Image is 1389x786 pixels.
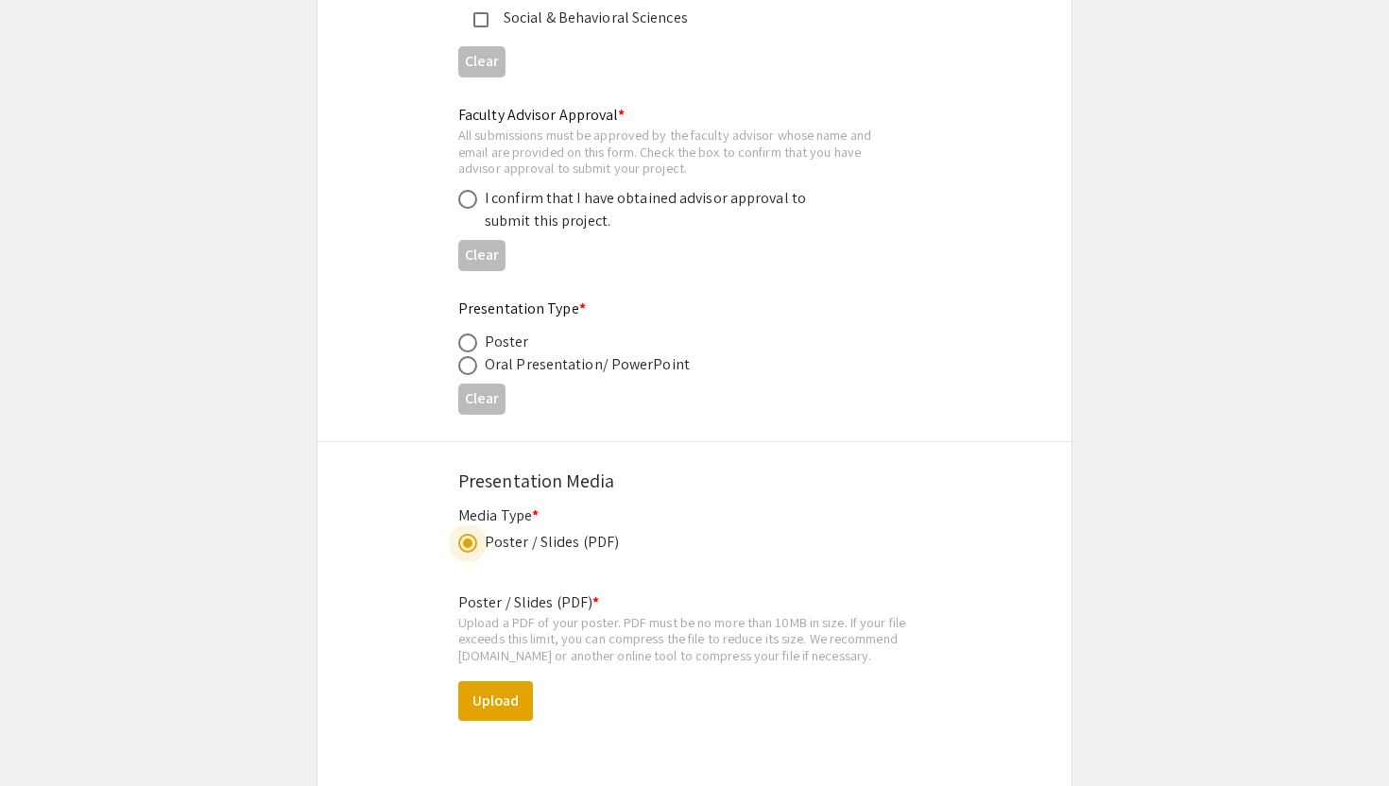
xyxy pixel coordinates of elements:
[458,299,586,318] mat-label: Presentation Type
[458,467,931,495] div: Presentation Media
[458,46,506,77] button: Clear
[458,681,533,721] button: Upload
[489,7,885,29] div: Social & Behavioral Sciences
[458,384,506,415] button: Clear
[14,701,80,772] iframe: Chat
[458,127,900,177] div: All submissions must be approved by the faculty advisor whose name and email are provided on this...
[458,105,626,125] mat-label: Faculty Advisor Approval
[458,592,599,612] mat-label: Poster / Slides (PDF)
[485,353,690,376] div: Oral Presentation/ PowerPoint
[485,531,619,554] div: Poster / Slides (PDF)
[458,240,506,271] button: Clear
[458,614,931,664] div: Upload a PDF of your poster. PDF must be no more than 10MB in size. If your file exceeds this lim...
[485,187,815,232] div: I confirm that I have obtained advisor approval to submit this project.
[485,331,529,353] div: Poster
[458,505,539,525] mat-label: Media Type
